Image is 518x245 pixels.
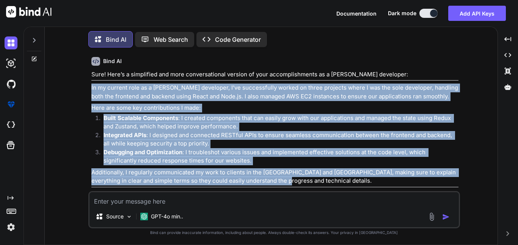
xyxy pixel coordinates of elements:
[126,213,132,220] img: Pick Models
[104,131,146,139] strong: Integrated APIs
[104,149,182,156] strong: Debugging and Optimization
[442,213,450,221] img: icon
[104,131,458,148] p: : I designed and connected RESTful APIs to ensure seamless communication between the frontend and...
[106,213,124,220] p: Source
[5,36,17,49] img: darkChat
[6,6,52,17] img: Bind AI
[151,213,183,220] p: GPT-4o min..
[104,114,178,122] strong: Built Scalable Components
[336,9,377,17] button: Documentation
[388,9,416,17] span: Dark mode
[104,114,458,131] p: : I created components that can easily grow with our applications and managed the state using Red...
[88,230,460,236] p: Bind can provide inaccurate information, including about people. Always double-check its answers....
[103,57,122,65] h6: Bind AI
[5,98,17,111] img: premium
[5,119,17,131] img: cloudideIcon
[91,168,458,185] p: Additionally, I regularly communicated my work to clients in the [GEOGRAPHIC_DATA] and [GEOGRAPHI...
[336,10,377,17] span: Documentation
[5,77,17,90] img: githubDark
[91,104,458,112] p: Here are some key contributions I made:
[427,212,436,221] img: attachment
[5,221,17,234] img: settings
[215,35,261,44] p: Code Generator
[104,148,458,165] p: : I troubleshot various issues and implemented effective solutions at the code level, which signi...
[91,190,458,199] p: Feel free to adjust any part of this to better fit your style!
[5,57,17,70] img: darkAi-studio
[154,35,188,44] p: Web Search
[106,35,126,44] p: Bind AI
[91,84,458,101] p: In my current role as a [PERSON_NAME] developer, I’ve successfully worked on three projects where...
[448,6,506,21] button: Add API Keys
[91,70,458,79] p: Sure! Here’s a simplified and more conversational version of your accomplishments as a [PERSON_NA...
[140,213,148,220] img: GPT-4o mini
